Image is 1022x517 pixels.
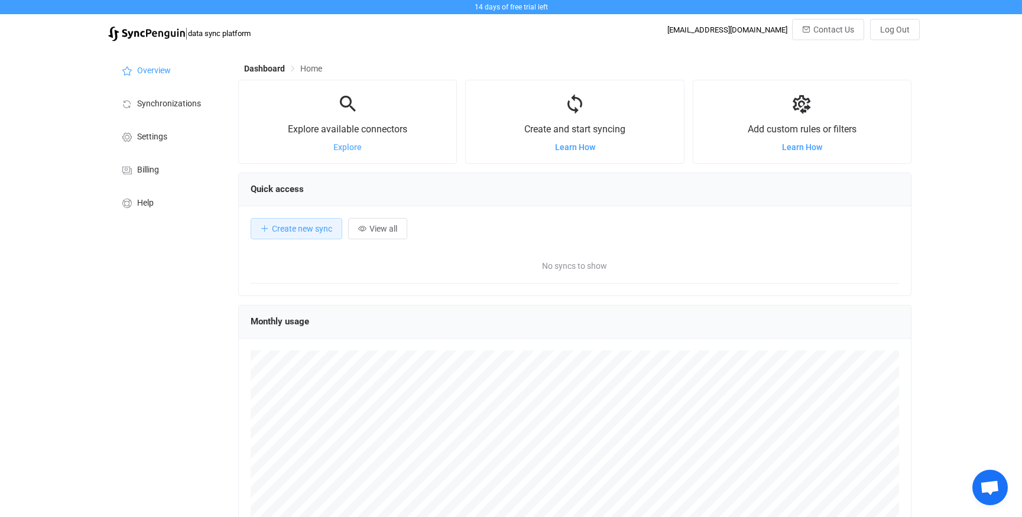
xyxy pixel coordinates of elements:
[880,25,910,34] span: Log Out
[748,123,856,135] span: Add custom rules or filters
[108,186,226,219] a: Help
[813,25,854,34] span: Contact Us
[555,142,595,152] a: Learn How
[137,99,201,109] span: Synchronizations
[251,316,309,327] span: Monthly usage
[108,25,251,41] a: |data sync platform
[333,142,362,152] a: Explore
[272,224,332,233] span: Create new sync
[782,142,822,152] a: Learn How
[108,152,226,186] a: Billing
[524,123,625,135] span: Create and start syncing
[137,132,167,142] span: Settings
[137,199,154,208] span: Help
[108,119,226,152] a: Settings
[188,29,251,38] span: data sync platform
[667,25,787,34] div: [EMAIL_ADDRESS][DOMAIN_NAME]
[244,64,285,73] span: Dashboard
[108,27,185,41] img: syncpenguin.svg
[108,53,226,86] a: Overview
[251,218,342,239] button: Create new sync
[348,218,407,239] button: View all
[137,165,159,175] span: Billing
[288,123,407,135] span: Explore available connectors
[475,3,548,11] span: 14 days of free trial left
[972,470,1008,505] a: Open chat
[413,248,737,284] span: No syncs to show
[870,19,920,40] button: Log Out
[792,19,864,40] button: Contact Us
[251,184,304,194] span: Quick access
[300,64,322,73] span: Home
[369,224,397,233] span: View all
[244,64,322,73] div: Breadcrumb
[185,25,188,41] span: |
[108,86,226,119] a: Synchronizations
[137,66,171,76] span: Overview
